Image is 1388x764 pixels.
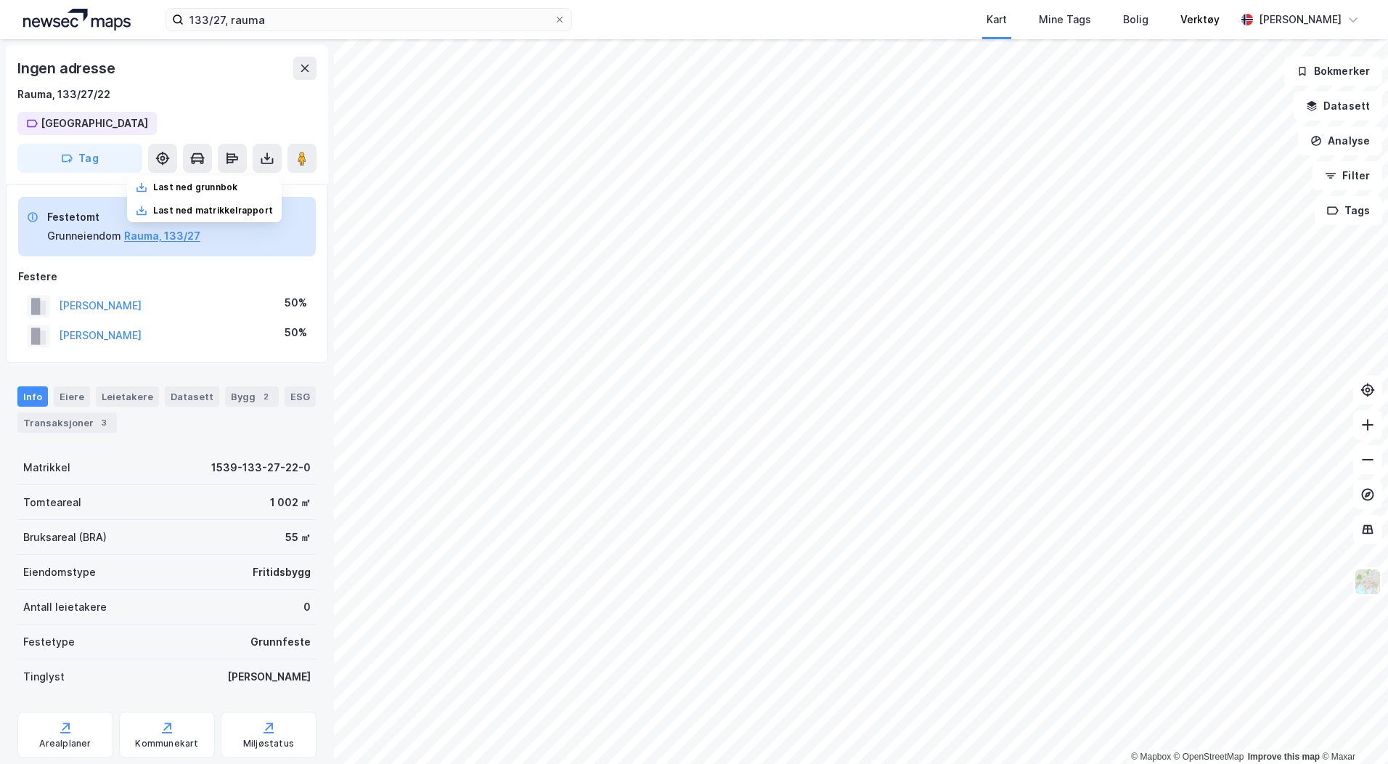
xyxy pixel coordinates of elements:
div: Tomteareal [23,494,81,511]
div: 3 [97,415,111,430]
div: Festere [18,268,316,285]
div: Info [17,386,48,407]
div: Kommunekart [135,738,198,749]
div: Ingen adresse [17,57,118,80]
div: 2 [258,389,273,404]
input: Søk på adresse, matrikkel, gårdeiere, leietakere eller personer [184,9,554,31]
button: Datasett [1294,92,1382,121]
iframe: Chat Widget [1315,694,1388,764]
div: Kontrollprogram for chat [1315,694,1388,764]
div: Bolig [1123,11,1148,28]
div: 1 002 ㎡ [270,494,311,511]
div: Matrikkel [23,459,70,476]
div: Grunnfeste [250,633,311,651]
div: Fritidsbygg [253,564,311,581]
div: 55 ㎡ [285,529,311,546]
a: OpenStreetMap [1174,752,1244,762]
a: Improve this map [1248,752,1320,762]
div: Miljøstatus [243,738,294,749]
div: Rauma, 133/27/22 [17,86,110,103]
div: Kart [987,11,1007,28]
div: Eiere [54,386,90,407]
button: Tag [17,144,142,173]
div: Mine Tags [1039,11,1091,28]
button: Tags [1315,196,1382,225]
button: Bokmerker [1284,57,1382,86]
button: Rauma, 133/27 [124,227,200,245]
div: Leietakere [96,386,159,407]
div: Festetype [23,633,75,651]
div: [PERSON_NAME] [1259,11,1342,28]
div: 50% [285,294,307,312]
img: logo.a4113a55bc3d86da70a041830d287a7e.svg [23,9,131,31]
button: Analyse [1298,126,1382,155]
div: Last ned matrikkelrapport [153,205,273,216]
img: Z [1354,568,1381,596]
div: Antall leietakere [23,598,107,616]
div: [GEOGRAPHIC_DATA] [41,115,148,132]
div: Datasett [165,386,219,407]
div: 50% [285,324,307,341]
div: [PERSON_NAME] [227,668,311,686]
div: Tinglyst [23,668,65,686]
div: Bruksareal (BRA) [23,529,107,546]
div: Verktøy [1180,11,1220,28]
div: 1539-133-27-22-0 [211,459,311,476]
div: Festetomt [47,208,200,226]
div: Transaksjoner [17,413,117,433]
button: Filter [1313,161,1382,190]
div: 0 [303,598,311,616]
div: Last ned grunnbok [153,182,237,193]
div: Grunneiendom [47,227,121,245]
div: ESG [285,386,316,407]
div: Arealplaner [39,738,91,749]
div: Eiendomstype [23,564,96,581]
div: Bygg [225,386,279,407]
a: Mapbox [1131,752,1171,762]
